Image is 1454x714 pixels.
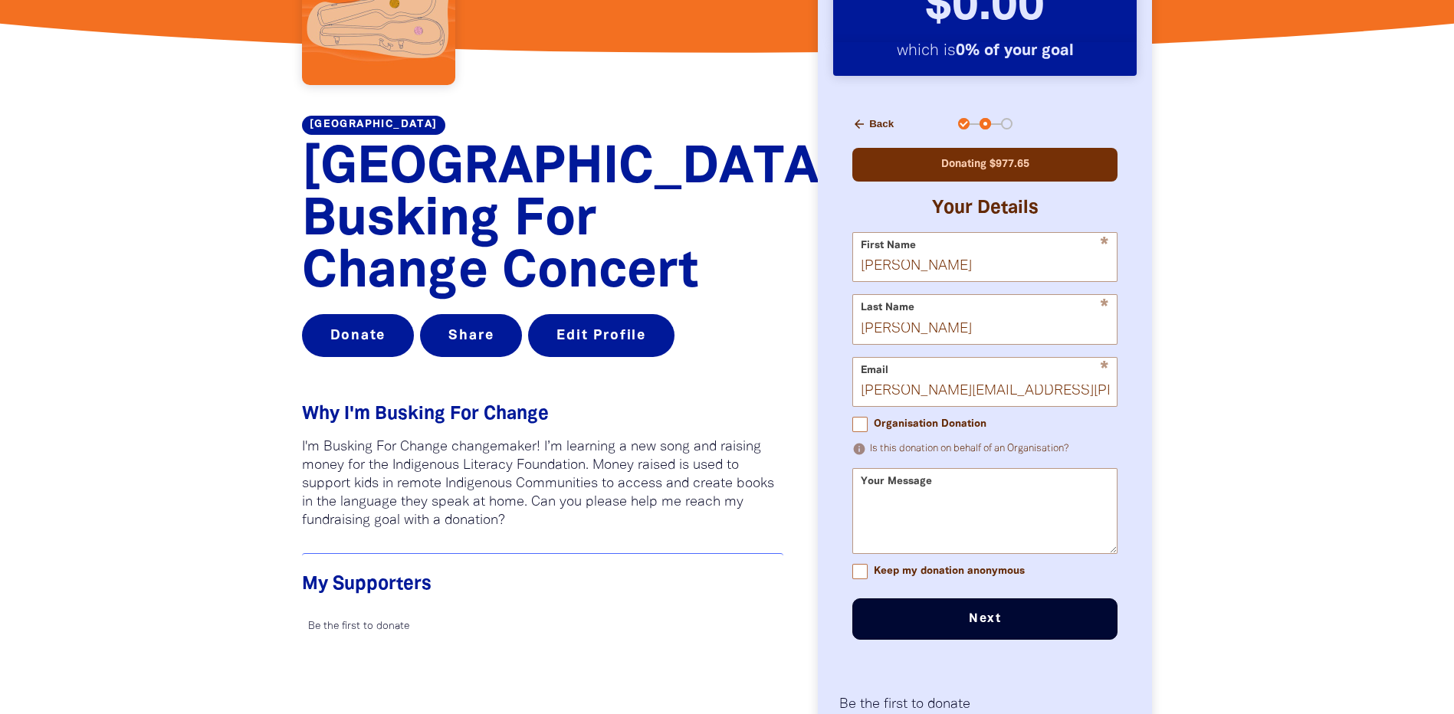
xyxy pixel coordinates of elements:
[852,117,866,131] i: arrow_back
[852,197,1118,220] h3: Your Details
[852,440,1118,458] p: Is this donation on behalf of an Organisation?
[1001,118,1013,129] button: Navigate to step 3 of 3 to enter your payment details
[980,118,991,129] button: Navigate to step 2 of 3 to enter your details
[308,617,778,636] p: Be the first to donate
[874,417,986,431] span: Organisation Donation
[302,573,784,596] h4: My Supporters
[958,118,970,129] button: Navigate to step 1 of 3 to enter your donation amount
[302,314,415,357] button: Donate
[846,111,900,137] button: Back
[852,148,1118,182] div: Donating $977.65
[420,314,522,357] button: Share
[839,696,970,714] p: Be the first to donate
[302,406,549,423] span: Why I'm Busking For Change
[874,564,1025,578] span: Keep my donation anonymous
[852,598,1118,640] button: Next
[833,42,1137,76] p: which is
[852,417,868,432] input: Organisation Donation
[302,145,837,296] span: [GEOGRAPHIC_DATA] Busking For Change Concert
[302,438,784,530] p: I'm Busking For Change changemaker! I’m learning a new song and raising money for the Indigenous ...
[302,116,445,135] a: [GEOGRAPHIC_DATA]
[956,44,1074,58] strong: 0% of your goal
[302,573,784,645] div: Donation stream
[302,608,784,645] div: Paginated content
[528,314,674,357] button: Edit Profile
[852,442,866,456] i: info
[852,564,868,579] input: Keep my donation anonymous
